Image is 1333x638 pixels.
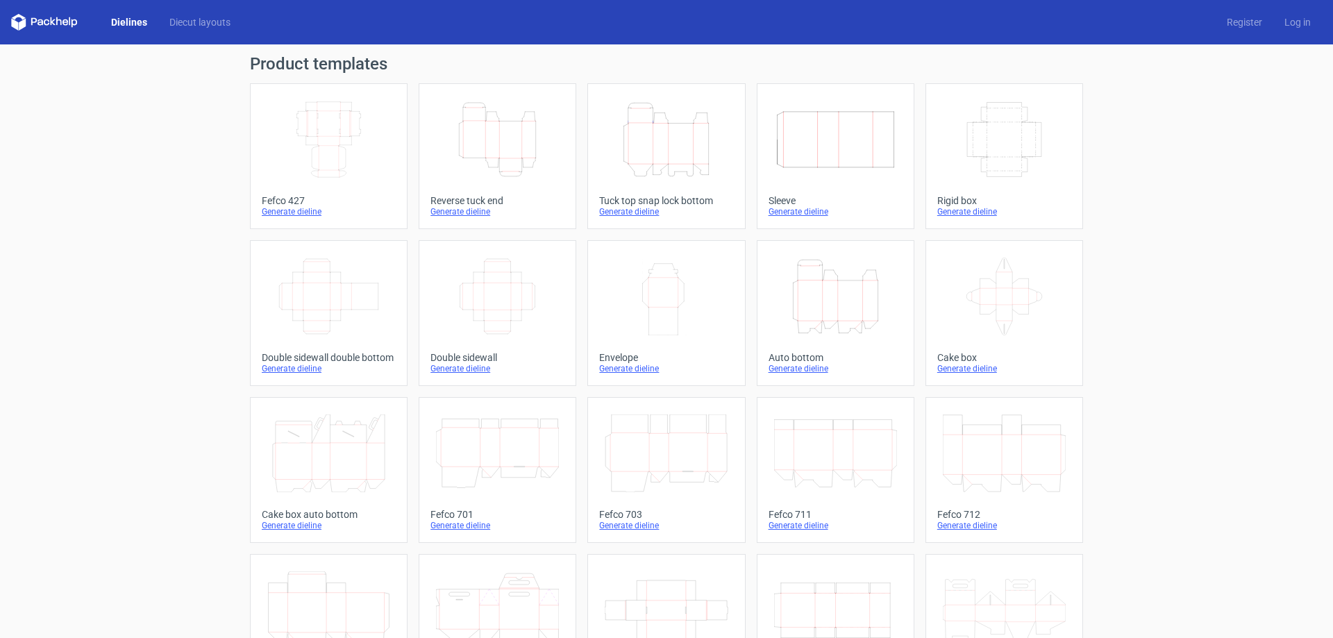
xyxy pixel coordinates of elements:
[419,397,576,543] a: Fefco 701Generate dieline
[430,520,564,531] div: Generate dieline
[599,195,733,206] div: Tuck top snap lock bottom
[925,83,1083,229] a: Rigid boxGenerate dieline
[757,397,914,543] a: Fefco 711Generate dieline
[599,363,733,374] div: Generate dieline
[250,240,408,386] a: Double sidewall double bottomGenerate dieline
[937,520,1071,531] div: Generate dieline
[937,352,1071,363] div: Cake box
[262,206,396,217] div: Generate dieline
[599,509,733,520] div: Fefco 703
[925,397,1083,543] a: Fefco 712Generate dieline
[430,206,564,217] div: Generate dieline
[769,195,903,206] div: Sleeve
[925,240,1083,386] a: Cake boxGenerate dieline
[937,195,1071,206] div: Rigid box
[262,520,396,531] div: Generate dieline
[250,83,408,229] a: Fefco 427Generate dieline
[599,520,733,531] div: Generate dieline
[757,240,914,386] a: Auto bottomGenerate dieline
[937,363,1071,374] div: Generate dieline
[1216,15,1273,29] a: Register
[430,352,564,363] div: Double sidewall
[599,352,733,363] div: Envelope
[262,195,396,206] div: Fefco 427
[250,56,1083,72] h1: Product templates
[262,352,396,363] div: Double sidewall double bottom
[937,206,1071,217] div: Generate dieline
[1273,15,1322,29] a: Log in
[262,509,396,520] div: Cake box auto bottom
[937,509,1071,520] div: Fefco 712
[419,83,576,229] a: Reverse tuck endGenerate dieline
[587,83,745,229] a: Tuck top snap lock bottomGenerate dieline
[430,509,564,520] div: Fefco 701
[769,509,903,520] div: Fefco 711
[262,363,396,374] div: Generate dieline
[100,15,158,29] a: Dielines
[430,195,564,206] div: Reverse tuck end
[587,240,745,386] a: EnvelopeGenerate dieline
[599,206,733,217] div: Generate dieline
[587,397,745,543] a: Fefco 703Generate dieline
[769,520,903,531] div: Generate dieline
[769,363,903,374] div: Generate dieline
[757,83,914,229] a: SleeveGenerate dieline
[769,352,903,363] div: Auto bottom
[769,206,903,217] div: Generate dieline
[250,397,408,543] a: Cake box auto bottomGenerate dieline
[419,240,576,386] a: Double sidewallGenerate dieline
[430,363,564,374] div: Generate dieline
[158,15,242,29] a: Diecut layouts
